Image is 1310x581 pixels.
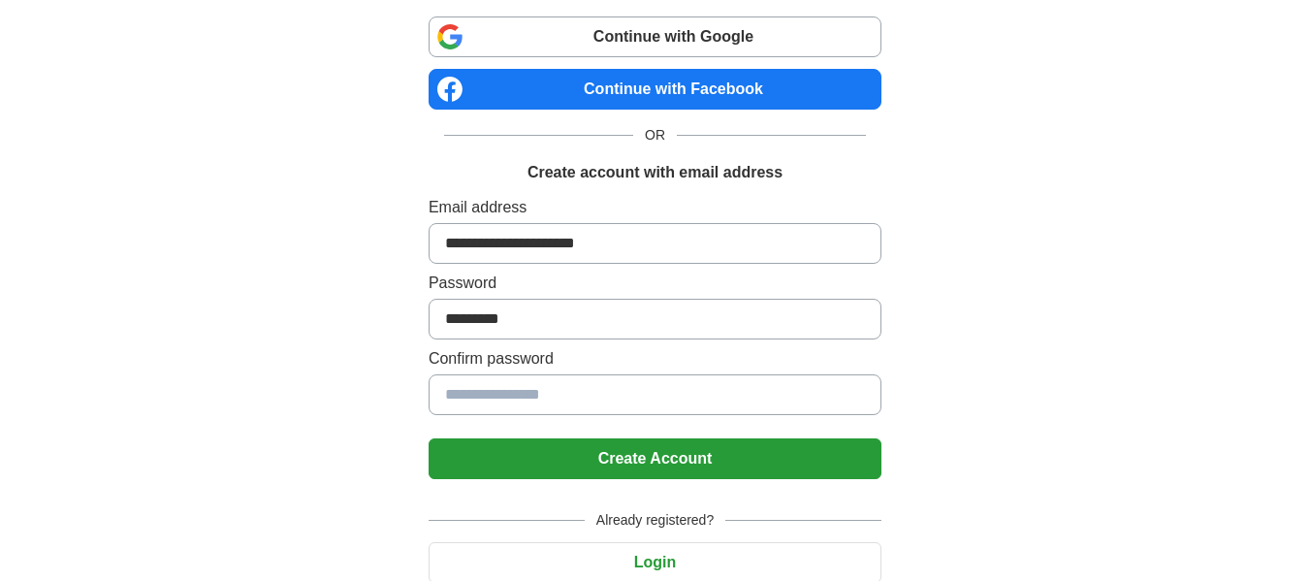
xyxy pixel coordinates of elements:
[429,196,881,219] label: Email address
[633,125,677,145] span: OR
[429,16,881,57] a: Continue with Google
[585,510,725,531] span: Already registered?
[429,272,881,295] label: Password
[429,347,881,371] label: Confirm password
[527,161,783,184] h1: Create account with email address
[429,438,881,479] button: Create Account
[429,69,881,110] a: Continue with Facebook
[429,554,881,570] a: Login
